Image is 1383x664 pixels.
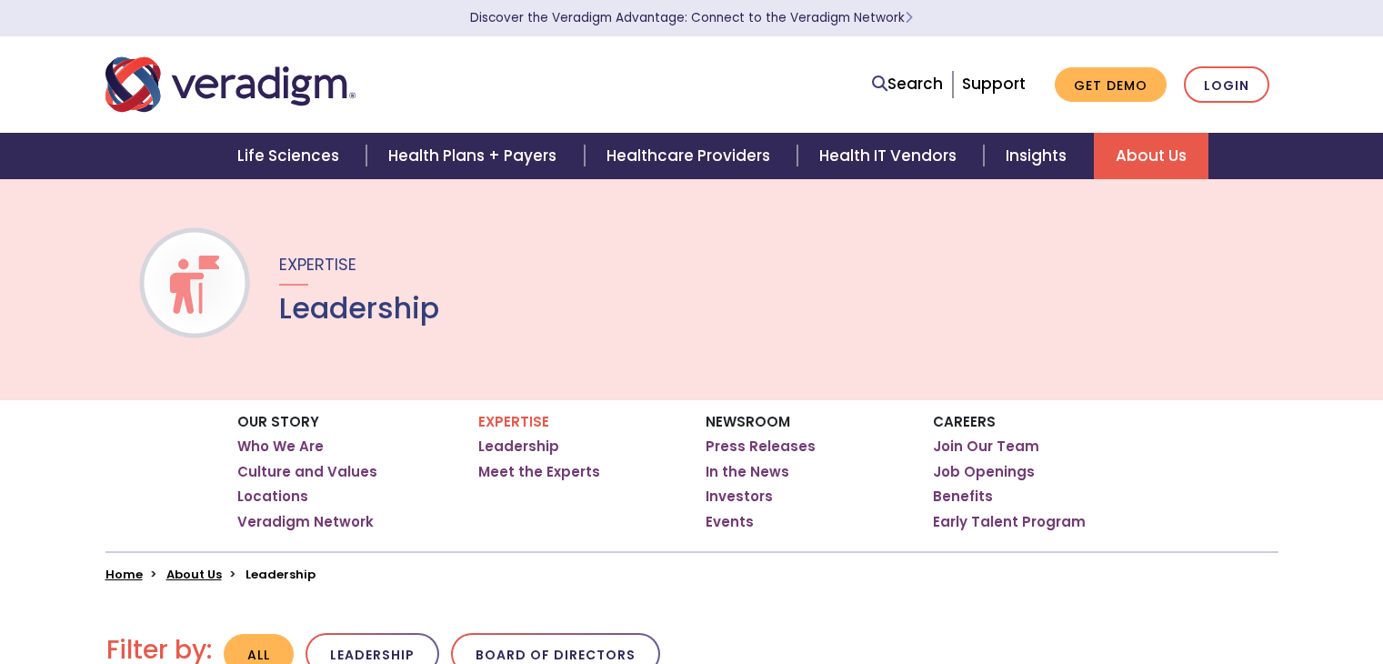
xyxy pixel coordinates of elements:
[366,133,584,179] a: Health Plans + Payers
[905,9,913,26] span: Learn More
[706,513,754,531] a: Events
[237,513,374,531] a: Veradigm Network
[237,463,377,481] a: Culture and Values
[105,55,356,115] img: Veradigm logo
[933,438,1039,456] a: Join Our Team
[933,513,1086,531] a: Early Talent Program
[962,73,1026,95] a: Support
[933,463,1035,481] a: Job Openings
[478,463,600,481] a: Meet the Experts
[706,463,789,481] a: In the News
[105,566,143,583] a: Home
[166,566,222,583] a: About Us
[215,133,366,179] a: Life Sciences
[1094,133,1208,179] a: About Us
[470,9,913,26] a: Discover the Veradigm Advantage: Connect to the Veradigm NetworkLearn More
[478,438,559,456] a: Leadership
[237,438,324,456] a: Who We Are
[984,133,1094,179] a: Insights
[797,133,984,179] a: Health IT Vendors
[1055,67,1167,103] a: Get Demo
[1184,66,1269,104] a: Login
[706,438,816,456] a: Press Releases
[585,133,797,179] a: Healthcare Providers
[237,488,308,506] a: Locations
[872,72,943,96] a: Search
[279,291,439,326] h1: Leadership
[279,253,356,276] span: Expertise
[933,488,993,506] a: Benefits
[706,488,773,506] a: Investors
